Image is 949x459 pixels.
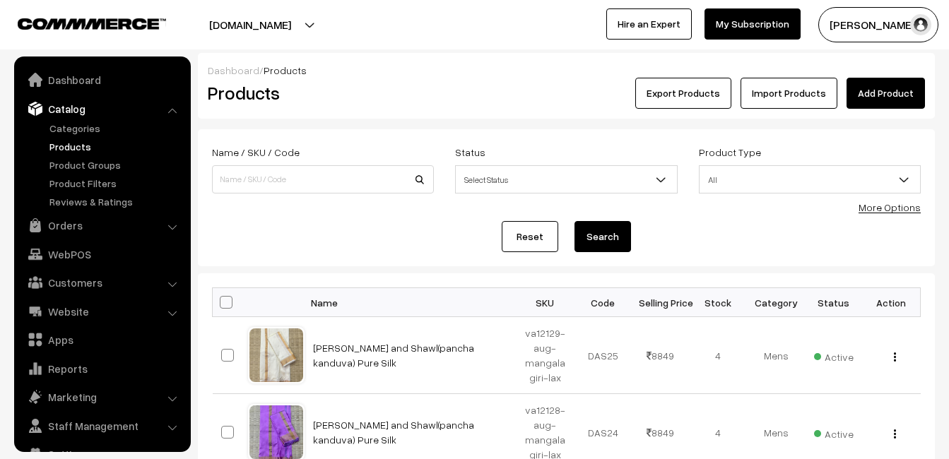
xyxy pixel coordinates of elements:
a: More Options [859,201,921,213]
label: Product Type [699,145,761,160]
a: Staff Management [18,413,186,439]
th: Category [747,288,805,317]
span: Active [814,346,854,364]
img: Menu [894,429,896,439]
a: Marketing [18,384,186,410]
a: Reports [18,356,186,381]
button: [DOMAIN_NAME] [160,7,341,42]
input: Name / SKU / Code [212,165,434,193]
a: Add Product [847,78,925,109]
span: Select Status [456,167,676,192]
a: [PERSON_NAME] and Shawl(pancha kanduva) Pure Silk [313,342,474,369]
a: Orders [18,213,186,238]
a: Website [18,299,186,324]
td: va12129-aug-mangalagiri-lax [517,317,574,394]
span: Products [264,64,307,76]
a: WebPOS [18,242,186,267]
label: Name / SKU / Code [212,145,300,160]
img: Menu [894,352,896,362]
span: Active [814,423,854,441]
a: Customers [18,270,186,295]
a: Catalog [18,96,186,121]
span: Select Status [455,165,677,193]
span: All [699,165,921,193]
a: Dashboard [208,64,259,76]
a: [PERSON_NAME] and Shawl(pancha kanduva) Pure Silk [313,419,474,446]
a: Hire an Expert [606,8,692,40]
td: 4 [690,317,748,394]
th: Status [805,288,863,317]
a: Reviews & Ratings [46,194,186,209]
button: [PERSON_NAME] [818,7,938,42]
th: Selling Price [632,288,690,317]
label: Status [455,145,485,160]
a: Dashboard [18,67,186,93]
a: Import Products [741,78,837,109]
a: Reset [502,221,558,252]
td: DAS25 [574,317,632,394]
td: Mens [747,317,805,394]
a: Product Groups [46,157,186,172]
h2: Products [208,82,432,104]
a: My Subscription [705,8,801,40]
a: Product Filters [46,176,186,191]
span: All [700,167,920,192]
th: Name [305,288,517,317]
button: Export Products [635,78,731,109]
button: Search [574,221,631,252]
img: user [910,14,931,35]
th: Action [863,288,921,317]
a: COMMMERCE [18,14,141,31]
a: Categories [46,121,186,136]
img: COMMMERCE [18,18,166,29]
a: Products [46,139,186,154]
a: Apps [18,327,186,352]
th: Stock [690,288,748,317]
td: 8849 [632,317,690,394]
div: / [208,63,925,78]
th: Code [574,288,632,317]
th: SKU [517,288,574,317]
